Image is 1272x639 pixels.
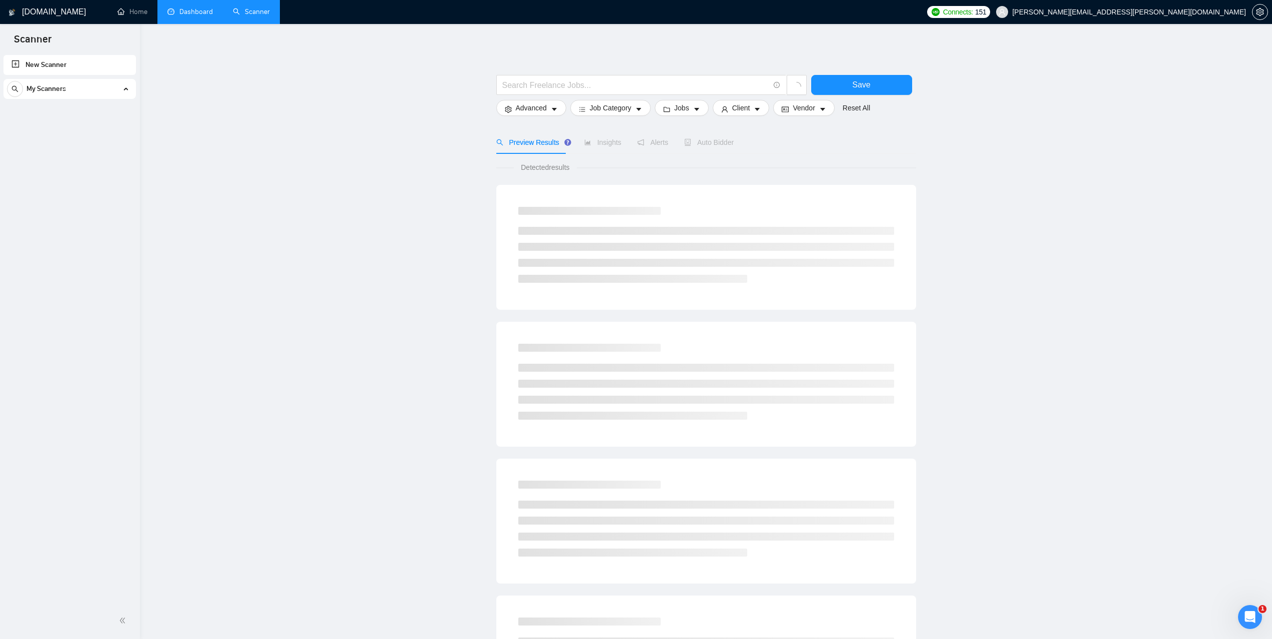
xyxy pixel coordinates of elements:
span: bars [579,105,586,113]
div: Tooltip anchor [563,138,572,147]
li: New Scanner [3,55,136,75]
span: area-chart [584,139,591,146]
span: loading [792,82,801,91]
a: setting [1252,8,1268,16]
span: setting [1253,8,1268,16]
span: Detected results [514,162,576,173]
span: 1 [1259,605,1267,613]
span: double-left [119,616,129,626]
button: Save [811,75,912,95]
span: info-circle [774,82,780,88]
span: user [721,105,728,113]
span: caret-down [754,105,761,113]
span: Client [732,102,750,113]
a: dashboardDashboard [167,7,213,16]
span: folder [663,105,670,113]
span: idcard [782,105,789,113]
span: Alerts [637,138,668,146]
span: user [999,8,1006,15]
button: folderJobscaret-down [655,100,709,116]
a: searchScanner [233,7,270,16]
a: New Scanner [11,55,128,75]
span: My Scanners [26,79,66,99]
button: userClientcaret-down [713,100,770,116]
img: logo [8,4,15,20]
button: idcardVendorcaret-down [773,100,834,116]
a: homeHome [117,7,147,16]
iframe: Intercom live chat [1238,605,1262,629]
span: Auto Bidder [684,138,734,146]
span: Save [852,78,870,91]
span: Connects: [943,6,973,17]
span: Jobs [674,102,689,113]
span: robot [684,139,691,146]
button: search [7,81,23,97]
button: settingAdvancedcaret-down [496,100,566,116]
span: Job Category [590,102,631,113]
span: Scanner [6,32,59,53]
span: Insights [584,138,621,146]
button: barsJob Categorycaret-down [570,100,651,116]
span: notification [637,139,644,146]
span: caret-down [693,105,700,113]
button: setting [1252,4,1268,20]
span: Vendor [793,102,815,113]
input: Search Freelance Jobs... [502,79,769,91]
span: setting [505,105,512,113]
img: upwork-logo.png [932,8,940,16]
a: Reset All [843,102,870,113]
span: caret-down [551,105,558,113]
span: caret-down [819,105,826,113]
span: search [7,85,22,92]
span: caret-down [635,105,642,113]
span: Preview Results [496,138,568,146]
span: search [496,139,503,146]
span: Advanced [516,102,547,113]
li: My Scanners [3,79,136,103]
span: 151 [975,6,986,17]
